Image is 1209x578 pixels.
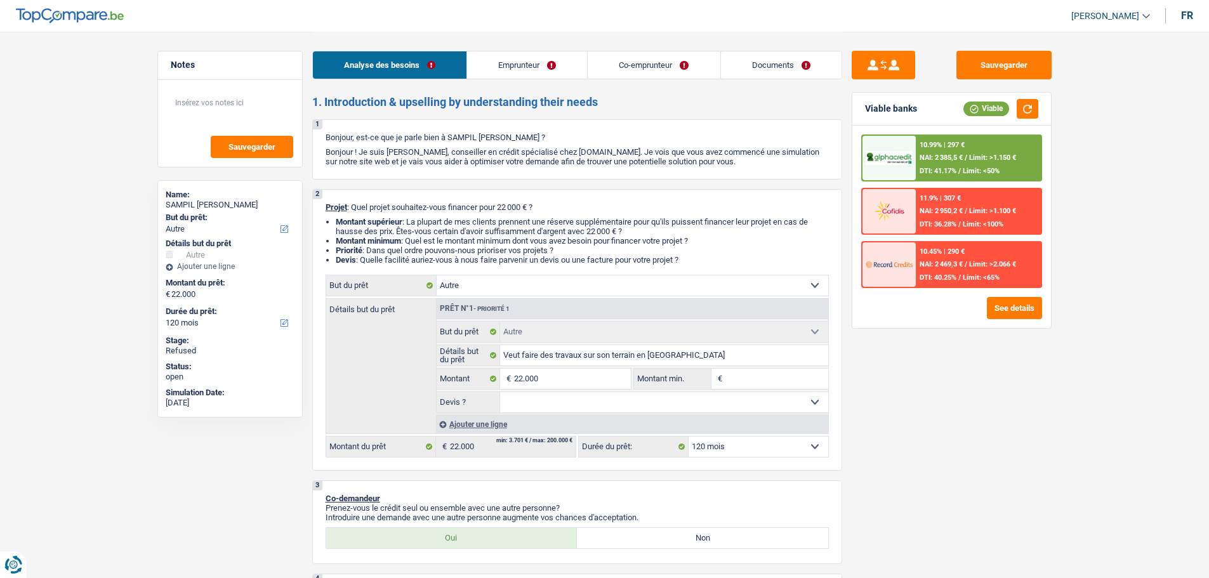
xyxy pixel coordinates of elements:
[721,51,842,79] a: Documents
[969,260,1016,268] span: Limit: >2.066 €
[1061,6,1150,27] a: [PERSON_NAME]
[496,438,572,443] div: min: 3.701 € / max: 200.000 €
[171,60,289,70] h5: Notes
[16,8,124,23] img: TopCompare Logo
[166,362,294,372] div: Status:
[958,220,961,228] span: /
[166,278,292,288] label: Montant du prêt:
[920,247,965,256] div: 10.45% | 290 €
[500,369,514,389] span: €
[336,246,362,255] strong: Priorité
[437,345,501,365] label: Détails but du prêt
[866,199,913,223] img: Cofidis
[336,255,829,265] li: : Quelle facilité auriez-vous à nous faire parvenir un devis ou une facture pour votre projet ?
[326,202,829,212] p: : Quel projet souhaitez-vous financer pour 22 000 € ?
[313,51,466,79] a: Analyse des besoins
[920,260,963,268] span: NAI: 2 469,3 €
[336,255,356,265] span: Devis
[965,260,967,268] span: /
[437,305,513,313] div: Prêt n°1
[579,437,689,457] label: Durée du prêt:
[326,202,347,212] span: Projet
[965,207,967,215] span: /
[166,306,292,317] label: Durée du prêt:
[166,372,294,382] div: open
[965,154,967,162] span: /
[920,141,965,149] div: 10.99% | 297 €
[326,275,437,296] label: But du prêt
[336,246,829,255] li: : Dans quel ordre pouvons-nous prioriser vos projets ?
[166,398,294,408] div: [DATE]
[312,95,842,109] h2: 1. Introduction & upselling by understanding their needs
[963,220,1003,228] span: Limit: <100%
[228,143,275,151] span: Sauvegarder
[436,437,450,457] span: €
[166,289,170,299] span: €
[436,415,828,433] div: Ajouter une ligne
[577,528,828,548] label: Non
[326,513,829,522] p: Introduire une demande avec une autre personne augmente vos chances d'acceptation.
[166,200,294,210] div: SAMPIL [PERSON_NAME]
[1181,10,1193,22] div: fr
[336,217,829,236] li: : La plupart de mes clients prennent une réserve supplémentaire pour qu'ils puissent financer leu...
[326,494,380,503] span: Co-demandeur
[958,167,961,175] span: /
[969,154,1016,162] span: Limit: >1.150 €
[336,236,401,246] strong: Montant minimum
[437,369,501,389] label: Montant
[437,322,501,342] label: But du prêt
[920,167,956,175] span: DTI: 41.17%
[963,167,1000,175] span: Limit: <50%
[866,253,913,276] img: Record Credits
[326,528,578,548] label: Oui
[963,102,1009,115] div: Viable
[336,217,402,227] strong: Montant supérieur
[326,133,829,142] p: Bonjour, est-ce que je parle bien à SAMPIL [PERSON_NAME] ?
[920,194,961,202] div: 11.9% | 307 €
[920,207,963,215] span: NAI: 2 950,2 €
[920,154,963,162] span: NAI: 2 385,5 €
[467,51,587,79] a: Emprunteur
[313,190,322,199] div: 2
[866,151,913,166] img: AlphaCredit
[920,220,956,228] span: DTI: 36.28%
[987,297,1042,319] button: See details
[956,51,1052,79] button: Sauvegarder
[963,273,1000,282] span: Limit: <65%
[313,120,322,129] div: 1
[634,369,711,389] label: Montant min.
[313,481,322,490] div: 3
[211,136,293,158] button: Sauvegarder
[166,388,294,398] div: Simulation Date:
[166,213,292,223] label: But du prêt:
[326,299,436,313] label: Détails but du prêt
[865,103,917,114] div: Viable banks
[1071,11,1139,22] span: [PERSON_NAME]
[588,51,720,79] a: Co-emprunteur
[473,305,510,312] span: - Priorité 1
[166,190,294,200] div: Name:
[958,273,961,282] span: /
[969,207,1016,215] span: Limit: >1.100 €
[920,273,956,282] span: DTI: 40.25%
[166,346,294,356] div: Refused
[326,503,829,513] p: Prenez-vous le crédit seul ou ensemble avec une autre personne?
[326,437,436,457] label: Montant du prêt
[166,336,294,346] div: Stage:
[166,262,294,271] div: Ajouter une ligne
[326,147,829,166] p: Bonjour ! Je suis [PERSON_NAME], conseiller en crédit spécialisé chez [DOMAIN_NAME]. Je vois que ...
[166,239,294,249] div: Détails but du prêt
[437,392,501,412] label: Devis ?
[711,369,725,389] span: €
[336,236,829,246] li: : Quel est le montant minimum dont vous avez besoin pour financer votre projet ?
